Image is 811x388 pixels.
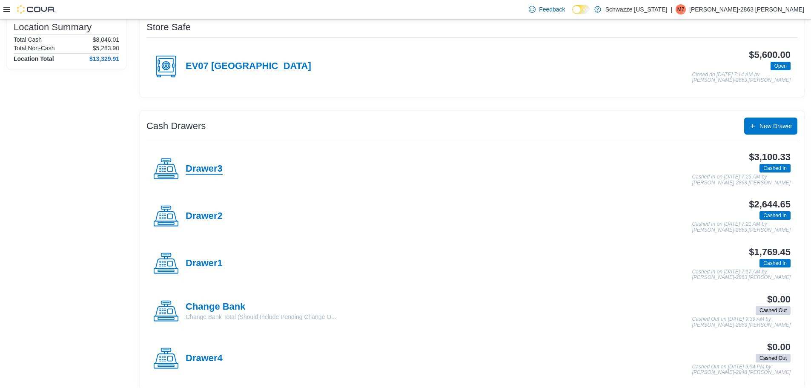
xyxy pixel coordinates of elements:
[146,22,191,32] h3: Store Safe
[572,5,590,14] input: Dark Mode
[759,122,792,130] span: New Drawer
[759,354,787,362] span: Cashed Out
[14,45,55,52] h6: Total Non-Cash
[186,258,223,269] h4: Drawer1
[689,4,804,14] p: [PERSON_NAME]-2863 [PERSON_NAME]
[763,164,787,172] span: Cashed In
[767,294,791,305] h3: $0.00
[186,211,223,222] h4: Drawer2
[89,55,119,62] h4: $13,329.91
[744,118,797,135] button: New Drawer
[749,50,791,60] h3: $5,600.00
[14,22,92,32] h3: Location Summary
[756,306,791,315] span: Cashed Out
[749,247,791,257] h3: $1,769.45
[759,164,791,172] span: Cashed In
[186,353,223,364] h4: Drawer4
[692,221,791,233] p: Cashed In on [DATE] 7:21 AM by [PERSON_NAME]-2863 [PERSON_NAME]
[756,354,791,362] span: Cashed Out
[186,164,223,175] h4: Drawer3
[671,4,672,14] p: |
[525,1,568,18] a: Feedback
[14,36,42,43] h6: Total Cash
[692,269,791,281] p: Cashed In on [DATE] 7:17 AM by [PERSON_NAME]-2863 [PERSON_NAME]
[774,62,787,70] span: Open
[749,199,791,210] h3: $2,644.65
[749,152,791,162] h3: $3,100.33
[677,4,685,14] span: M2
[605,4,668,14] p: Schwazze [US_STATE]
[763,212,787,219] span: Cashed In
[539,5,565,14] span: Feedback
[186,61,311,72] h4: EV07 [GEOGRAPHIC_DATA]
[692,364,791,376] p: Cashed Out on [DATE] 9:54 PM by [PERSON_NAME]-2948 [PERSON_NAME]
[771,62,791,70] span: Open
[692,72,791,83] p: Closed on [DATE] 7:14 AM by [PERSON_NAME]-2863 [PERSON_NAME]
[763,259,787,267] span: Cashed In
[759,259,791,267] span: Cashed In
[759,211,791,220] span: Cashed In
[93,45,119,52] p: $5,283.90
[14,55,54,62] h4: Location Total
[17,5,55,14] img: Cova
[186,302,336,313] h4: Change Bank
[93,36,119,43] p: $8,046.01
[692,316,791,328] p: Cashed Out on [DATE] 9:39 AM by [PERSON_NAME]-2863 [PERSON_NAME]
[146,121,206,131] h3: Cash Drawers
[767,342,791,352] h3: $0.00
[676,4,686,14] div: Matthew-2863 Turner
[692,174,791,186] p: Cashed In on [DATE] 7:25 AM by [PERSON_NAME]-2863 [PERSON_NAME]
[759,307,787,314] span: Cashed Out
[186,313,336,321] p: Change Bank Total (Should Include Pending Change O...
